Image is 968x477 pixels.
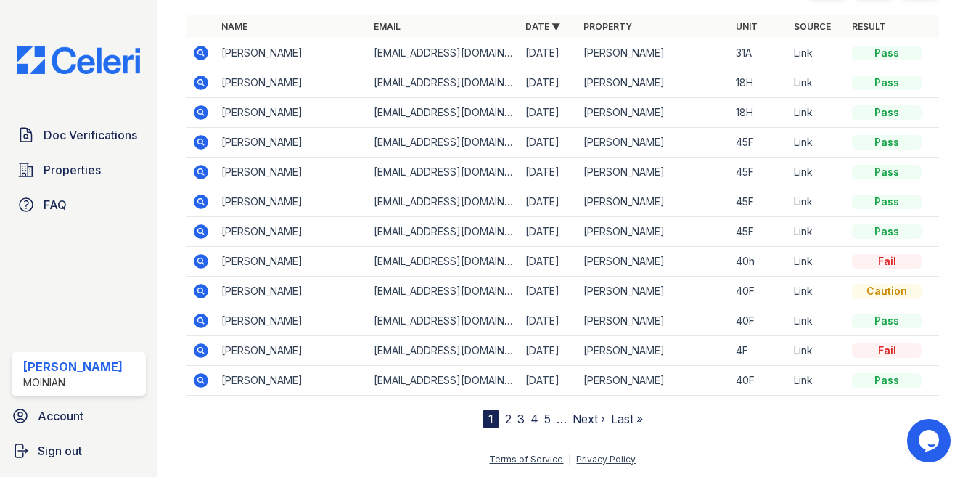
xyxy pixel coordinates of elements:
td: [PERSON_NAME] [578,336,730,366]
td: [PERSON_NAME] [578,306,730,336]
td: [PERSON_NAME] [578,277,730,306]
div: Caution [852,284,922,298]
td: 40F [730,366,788,396]
td: [DATE] [520,68,578,98]
a: Name [221,21,247,32]
td: [DATE] [520,336,578,366]
td: [PERSON_NAME] [578,247,730,277]
div: Pass [852,195,922,209]
td: [PERSON_NAME] [216,336,368,366]
td: 40F [730,306,788,336]
td: [PERSON_NAME] [216,128,368,158]
a: Doc Verifications [12,121,146,150]
td: 45F [730,187,788,217]
a: Properties [12,155,146,184]
a: Email [374,21,401,32]
td: [PERSON_NAME] [578,128,730,158]
td: 18H [730,98,788,128]
td: Link [788,68,846,98]
td: [EMAIL_ADDRESS][DOMAIN_NAME] [368,366,520,396]
div: Moinian [23,375,123,390]
td: Link [788,306,846,336]
span: Sign out [38,442,82,460]
div: Pass [852,314,922,328]
td: [DATE] [520,98,578,128]
td: 45F [730,217,788,247]
a: FAQ [12,190,146,219]
div: Pass [852,46,922,60]
a: Source [794,21,831,32]
td: Link [788,128,846,158]
a: Terms of Service [489,454,563,465]
a: Property [583,21,632,32]
a: 4 [530,412,538,426]
a: Sign out [6,436,152,465]
td: [EMAIL_ADDRESS][DOMAIN_NAME] [368,247,520,277]
td: [EMAIL_ADDRESS][DOMAIN_NAME] [368,38,520,68]
span: Properties [44,161,101,179]
td: 40h [730,247,788,277]
td: [DATE] [520,247,578,277]
span: Account [38,407,83,425]
td: [DATE] [520,366,578,396]
td: [PERSON_NAME] [216,217,368,247]
td: [PERSON_NAME] [216,68,368,98]
a: 2 [505,412,512,426]
td: [PERSON_NAME] [578,217,730,247]
td: [EMAIL_ADDRESS][DOMAIN_NAME] [368,158,520,187]
td: [EMAIL_ADDRESS][DOMAIN_NAME] [368,217,520,247]
div: Fail [852,254,922,269]
td: [PERSON_NAME] [216,306,368,336]
a: Next › [573,412,605,426]
td: Link [788,336,846,366]
td: [PERSON_NAME] [578,158,730,187]
td: [PERSON_NAME] [216,38,368,68]
div: Pass [852,373,922,388]
td: [PERSON_NAME] [216,158,368,187]
td: Link [788,217,846,247]
td: Link [788,247,846,277]
td: Link [788,98,846,128]
a: Result [852,21,886,32]
td: [DATE] [520,277,578,306]
span: Doc Verifications [44,126,137,144]
div: | [568,454,571,465]
a: Privacy Policy [576,454,636,465]
td: Link [788,158,846,187]
a: Account [6,401,152,431]
td: [PERSON_NAME] [216,187,368,217]
div: Pass [852,105,922,120]
td: [DATE] [520,217,578,247]
span: FAQ [44,196,67,213]
td: [EMAIL_ADDRESS][DOMAIN_NAME] [368,68,520,98]
td: [PERSON_NAME] [578,38,730,68]
td: [PERSON_NAME] [578,68,730,98]
td: [PERSON_NAME] [578,187,730,217]
td: Link [788,366,846,396]
td: [EMAIL_ADDRESS][DOMAIN_NAME] [368,306,520,336]
div: 1 [483,410,499,428]
td: 31A [730,38,788,68]
td: [DATE] [520,158,578,187]
td: [PERSON_NAME] [578,366,730,396]
td: Link [788,187,846,217]
td: 45F [730,128,788,158]
a: Last » [611,412,643,426]
a: 5 [544,412,551,426]
td: [EMAIL_ADDRESS][DOMAIN_NAME] [368,187,520,217]
img: CE_Logo_Blue-a8612792a0a2168367f1c8372b55b34899dd931a85d93a1a3d3e32e68fde9ad4.png [6,46,152,74]
div: Pass [852,76,922,90]
td: [PERSON_NAME] [216,277,368,306]
td: [DATE] [520,38,578,68]
td: [EMAIL_ADDRESS][DOMAIN_NAME] [368,98,520,128]
iframe: chat widget [907,419,953,462]
td: [EMAIL_ADDRESS][DOMAIN_NAME] [368,128,520,158]
td: Link [788,277,846,306]
td: [DATE] [520,187,578,217]
td: 4F [730,336,788,366]
td: [PERSON_NAME] [216,366,368,396]
td: [PERSON_NAME] [216,98,368,128]
div: Pass [852,224,922,239]
div: Pass [852,135,922,150]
